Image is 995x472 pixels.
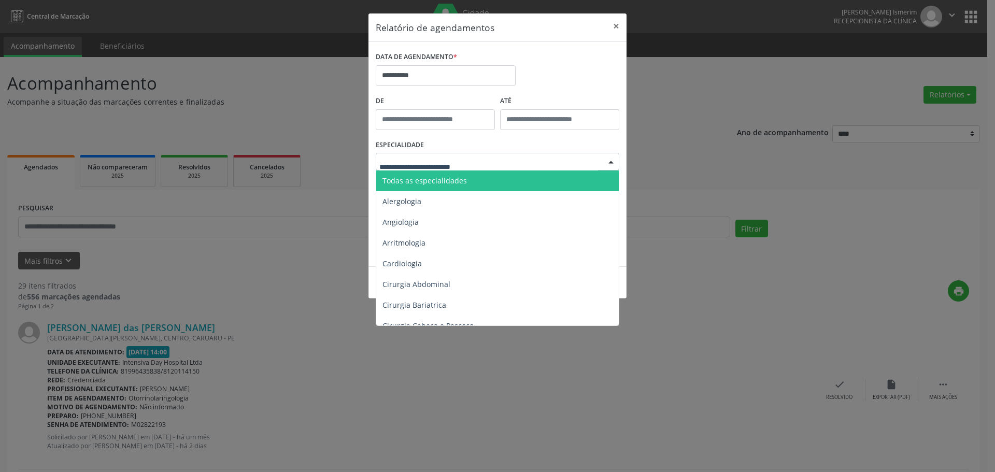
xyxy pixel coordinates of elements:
label: DATA DE AGENDAMENTO [376,49,457,65]
span: Cirurgia Bariatrica [382,300,446,310]
span: Arritmologia [382,238,425,248]
span: Angiologia [382,217,419,227]
span: Cirurgia Cabeça e Pescoço [382,321,474,331]
label: ATÉ [500,93,619,109]
label: De [376,93,495,109]
span: Todas as especialidades [382,176,467,185]
span: Alergologia [382,196,421,206]
label: ESPECIALIDADE [376,137,424,153]
button: Close [606,13,627,39]
span: Cirurgia Abdominal [382,279,450,289]
span: Cardiologia [382,259,422,268]
h5: Relatório de agendamentos [376,21,494,34]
